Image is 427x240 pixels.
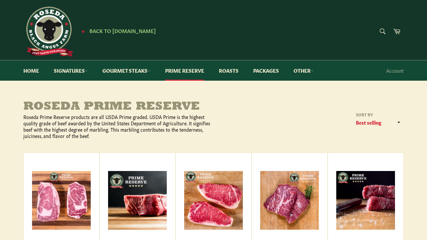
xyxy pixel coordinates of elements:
[89,27,156,34] span: Back to [DOMAIN_NAME]
[158,60,211,81] a: Prime Reserve
[23,7,73,57] img: Roseda Beef
[260,171,319,230] img: Prime Reserve Flat Iron Steak
[354,112,404,117] label: Sort by
[81,28,85,34] span: ★
[32,171,91,230] img: Prime Reserve Boneless Ribeye (Delmonico)
[212,60,245,81] a: Roasts
[23,114,213,139] p: Roseda Prime Reserve products are all USDA Prime graded. USDA Prime is the highest quality grade ...
[47,60,94,81] a: Signatures
[247,60,286,81] a: Packages
[96,60,157,81] a: Gourmet Steaks
[336,171,395,230] img: Prime Reserve Sirloin
[78,28,156,34] a: ★ Back to [DOMAIN_NAME]
[108,171,167,230] img: Prime Reserve Filet Mignon
[23,100,213,114] h1: Roseda Prime Reserve
[383,61,407,80] a: Account
[287,60,320,81] a: Other
[17,60,46,81] a: Home
[184,171,243,230] img: Prime Reserve New York Strip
